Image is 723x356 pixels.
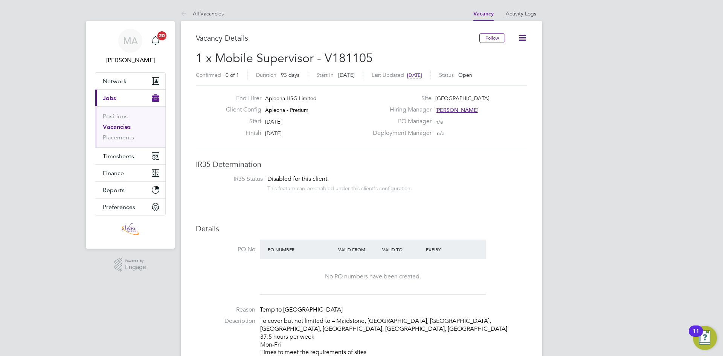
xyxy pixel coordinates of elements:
[424,243,468,256] div: Expiry
[196,51,373,66] span: 1 x Mobile Supervisor - V181105
[103,113,128,120] a: Positions
[95,90,165,106] button: Jobs
[437,130,444,137] span: n/a
[265,107,308,113] span: Apleona - Pretium
[125,258,146,264] span: Powered by
[103,95,116,102] span: Jobs
[181,10,224,17] a: All Vacancies
[203,175,263,183] label: IR35 Status
[103,170,124,177] span: Finance
[196,33,479,43] h3: Vacancy Details
[226,72,239,78] span: 0 of 1
[103,134,134,141] a: Placements
[368,118,432,125] label: PO Manager
[435,107,479,113] span: [PERSON_NAME]
[95,29,166,65] a: MA[PERSON_NAME]
[86,21,175,249] nav: Main navigation
[368,129,432,137] label: Deployment Manager
[103,78,127,85] span: Network
[103,153,134,160] span: Timesheets
[196,72,221,78] label: Confirmed
[506,10,536,17] a: Activity Logs
[338,72,355,78] span: [DATE]
[267,273,478,281] div: No PO numbers have been created.
[266,243,336,256] div: PO Number
[265,130,282,137] span: [DATE]
[220,106,261,114] label: Client Config
[95,199,165,215] button: Preferences
[125,264,146,270] span: Engage
[368,95,432,102] label: Site
[103,186,125,194] span: Reports
[196,306,255,314] label: Reason
[372,72,404,78] label: Last Updated
[196,159,527,169] h3: IR35 Determination
[122,223,139,235] img: adore-recruitment-logo-retina.png
[220,95,261,102] label: End Hirer
[123,36,138,46] span: MA
[256,72,276,78] label: Duration
[220,129,261,137] label: Finish
[260,306,343,313] span: Temp to [GEOGRAPHIC_DATA]
[220,118,261,125] label: Start
[368,106,432,114] label: Hiring Manager
[458,72,472,78] span: Open
[473,11,494,17] a: Vacancy
[692,331,699,341] div: 11
[95,182,165,198] button: Reports
[479,33,505,43] button: Follow
[265,95,317,102] span: Apleona HSG Limited
[196,246,255,254] label: PO No
[103,203,135,211] span: Preferences
[439,72,454,78] label: Status
[336,243,380,256] div: Valid From
[196,317,255,325] label: Description
[157,31,166,40] span: 20
[114,258,146,272] a: Powered byEngage
[316,72,334,78] label: Start In
[95,165,165,181] button: Finance
[267,183,412,192] div: This feature can be enabled under this client's configuration.
[148,29,163,53] a: 20
[95,106,165,147] div: Jobs
[281,72,299,78] span: 93 days
[95,148,165,164] button: Timesheets
[103,123,131,130] a: Vacancies
[267,175,329,183] span: Disabled for this client.
[407,72,422,78] span: [DATE]
[95,56,166,65] span: Michelle Aldridge
[95,73,165,89] button: Network
[196,224,527,234] h3: Details
[95,223,166,235] a: Go to home page
[265,118,282,125] span: [DATE]
[435,95,490,102] span: [GEOGRAPHIC_DATA]
[435,118,443,125] span: n/a
[693,326,717,350] button: Open Resource Center, 11 new notifications
[380,243,424,256] div: Valid To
